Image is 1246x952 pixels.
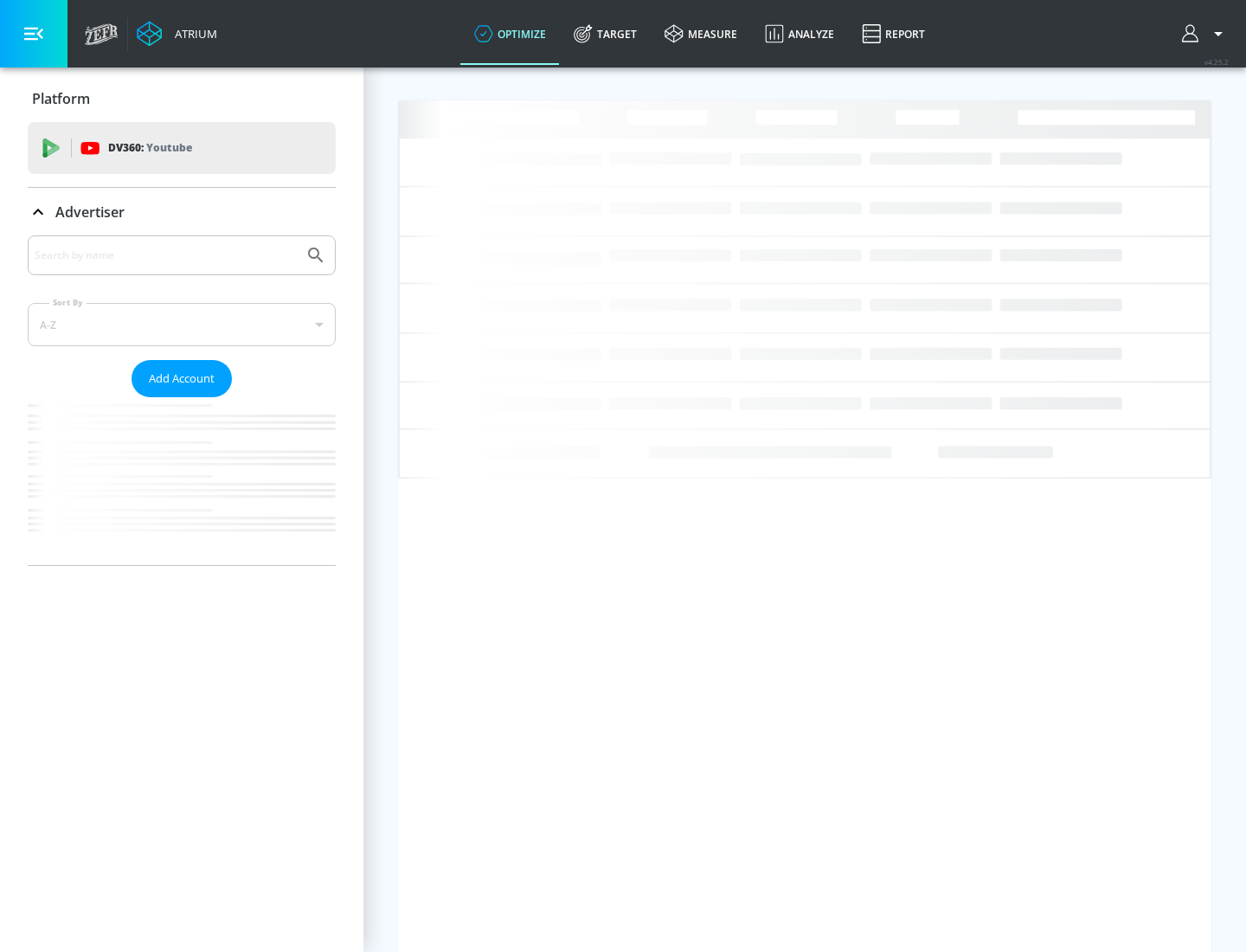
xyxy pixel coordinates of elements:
div: Platform [28,74,336,123]
div: Advertiser [28,235,336,565]
label: Sort By [49,297,87,308]
a: measure [651,3,751,65]
p: DV360: [108,138,192,158]
a: Target [560,3,651,65]
a: Analyze [751,3,848,65]
div: Advertiser [28,188,336,236]
div: Atrium [168,26,217,42]
p: Platform [32,89,90,108]
p: Youtube [146,138,192,157]
a: optimize [460,3,560,65]
div: DV360: Youtube [28,122,336,174]
button: Add Account [132,360,232,397]
a: Report [848,3,939,65]
nav: list of Advertiser [28,397,336,565]
span: Add Account [149,369,215,389]
p: Advertiser [55,203,125,222]
span: v 4.25.2 [1204,57,1229,67]
div: A-Z [28,303,336,346]
input: Search by name [35,244,297,267]
a: Atrium [137,21,217,47]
